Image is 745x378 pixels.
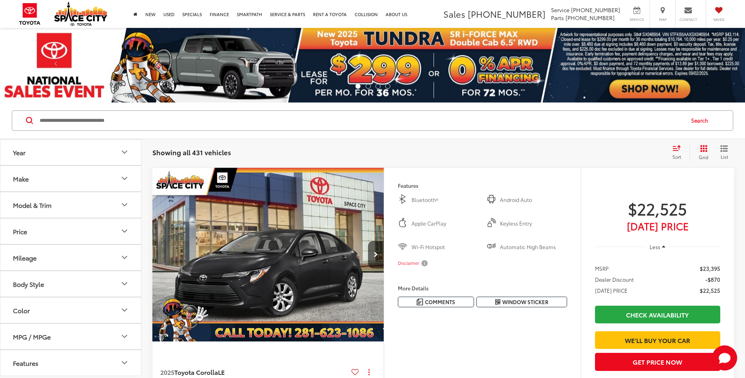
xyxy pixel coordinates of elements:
[398,297,474,307] button: Comments
[595,353,720,371] button: Get Price Now
[13,333,51,340] div: MPG / MPGe
[152,168,384,342] a: 2025 Toyota Corolla LE2025 Toyota Corolla LE2025 Toyota Corolla LE2025 Toyota Corolla LE
[710,17,727,22] span: Saved
[679,17,697,22] span: Contact
[646,240,670,254] button: Less
[398,255,429,272] button: Disclaimer
[700,286,720,294] span: $22,525
[720,153,728,160] span: List
[13,201,51,209] div: Model & Trim
[412,243,478,251] span: Wi-Fi Hotspot
[0,297,142,323] button: ColorColor
[699,154,708,160] span: Grid
[0,218,142,244] button: PricePrice
[714,145,734,160] button: List View
[495,299,500,305] i: Window Sticker
[13,149,26,156] div: Year
[443,7,465,20] span: Sales
[120,200,129,209] div: Model & Trim
[500,196,567,204] span: Android Auto
[120,332,129,341] div: MPG / MPGe
[468,7,545,20] span: [PHONE_NUMBER]
[0,245,142,270] button: MileageMileage
[13,306,30,314] div: Color
[700,264,720,272] span: $23,395
[412,220,478,228] span: Apple CarPlay
[595,331,720,349] a: We'll Buy Your Car
[712,345,737,371] svg: Start Chat
[120,174,129,183] div: Make
[571,6,620,14] span: [PHONE_NUMBER]
[120,279,129,288] div: Body Style
[551,6,569,14] span: Service
[551,14,564,22] span: Parts
[668,145,690,160] button: Select sort value
[566,14,615,22] span: [PHONE_NUMBER]
[120,305,129,315] div: Color
[13,228,27,235] div: Price
[595,286,628,294] span: [DATE] PRICE
[39,111,684,130] input: Search by Make, Model, or Keyword
[595,306,720,323] a: Check Availability
[502,298,548,306] span: Window Sticker
[368,241,384,268] button: Next image
[650,243,660,250] span: Less
[0,271,142,297] button: Body StyleBody Style
[398,285,567,291] h4: More Details
[0,166,142,191] button: MakeMake
[160,368,348,376] a: 2025Toyota CorollaLE
[690,145,714,160] button: Grid View
[0,192,142,218] button: Model & TrimModel & Trim
[218,367,225,376] span: LE
[398,183,567,188] h4: Features
[152,168,384,342] img: 2025 Toyota Corolla LE
[0,324,142,349] button: MPG / MPGeMPG / MPGe
[476,297,567,307] button: Window Sticker
[595,264,610,272] span: MSRP:
[705,275,720,283] span: -$870
[368,369,370,375] span: dropdown dots
[684,111,719,130] button: Search
[120,226,129,236] div: Price
[13,175,29,182] div: Make
[628,17,646,22] span: Service
[13,359,38,367] div: Features
[120,147,129,157] div: Year
[120,358,129,367] div: Features
[672,153,681,160] span: Sort
[595,198,720,218] span: $22,525
[654,17,671,22] span: Map
[500,243,567,251] span: Automatic High Beams
[425,298,455,306] span: Comments
[152,168,384,342] div: 2025 Toyota Corolla LE 0
[595,275,634,283] span: Dealer Discount
[412,196,478,204] span: Bluetooth®
[398,260,419,266] span: Disclaimer
[13,280,44,288] div: Body Style
[120,253,129,262] div: Mileage
[595,222,720,230] span: [DATE] Price
[0,139,142,165] button: YearYear
[13,254,37,261] div: Mileage
[0,350,142,376] button: FeaturesFeatures
[500,220,567,228] span: Keyless Entry
[54,2,107,26] img: Space City Toyota
[174,367,218,376] span: Toyota Corolla
[417,299,423,305] img: Comments
[160,367,174,376] span: 2025
[152,147,231,157] span: Showing all 431 vehicles
[712,345,737,371] button: Toggle Chat Window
